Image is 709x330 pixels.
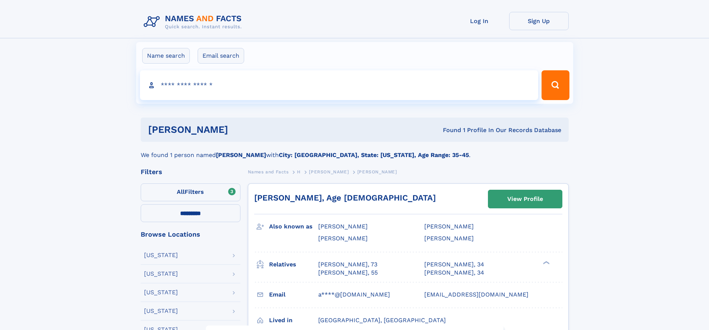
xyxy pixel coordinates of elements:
span: [PERSON_NAME] [309,169,349,174]
span: [PERSON_NAME] [424,223,474,230]
label: Name search [142,48,190,64]
b: [PERSON_NAME] [216,151,266,158]
h1: [PERSON_NAME] [148,125,336,134]
h3: Email [269,288,318,301]
a: [PERSON_NAME], 73 [318,260,377,269]
label: Email search [198,48,244,64]
label: Filters [141,183,240,201]
div: [US_STATE] [144,289,178,295]
div: View Profile [507,190,543,208]
div: [US_STATE] [144,308,178,314]
a: [PERSON_NAME] [309,167,349,176]
h3: Relatives [269,258,318,271]
div: Browse Locations [141,231,240,238]
span: All [177,188,185,195]
div: We found 1 person named with . [141,142,569,160]
h3: Lived in [269,314,318,327]
span: [PERSON_NAME] [318,235,368,242]
span: [GEOGRAPHIC_DATA], [GEOGRAPHIC_DATA] [318,317,446,324]
a: H [297,167,301,176]
b: City: [GEOGRAPHIC_DATA], State: [US_STATE], Age Range: 35-45 [279,151,469,158]
span: [PERSON_NAME] [318,223,368,230]
a: Names and Facts [248,167,289,176]
a: Log In [450,12,509,30]
div: [US_STATE] [144,271,178,277]
a: [PERSON_NAME], 55 [318,269,378,277]
div: Filters [141,169,240,175]
a: View Profile [488,190,562,208]
input: search input [140,70,539,100]
span: [EMAIL_ADDRESS][DOMAIN_NAME] [424,291,528,298]
span: [PERSON_NAME] [424,235,474,242]
a: Sign Up [509,12,569,30]
div: Found 1 Profile In Our Records Database [335,126,561,134]
h3: Also known as [269,220,318,233]
img: Logo Names and Facts [141,12,248,32]
a: [PERSON_NAME], Age [DEMOGRAPHIC_DATA] [254,193,436,202]
div: ❯ [541,260,550,265]
div: [US_STATE] [144,252,178,258]
span: H [297,169,301,174]
button: Search Button [542,70,569,100]
a: [PERSON_NAME], 34 [424,260,484,269]
a: [PERSON_NAME], 34 [424,269,484,277]
span: [PERSON_NAME] [357,169,397,174]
